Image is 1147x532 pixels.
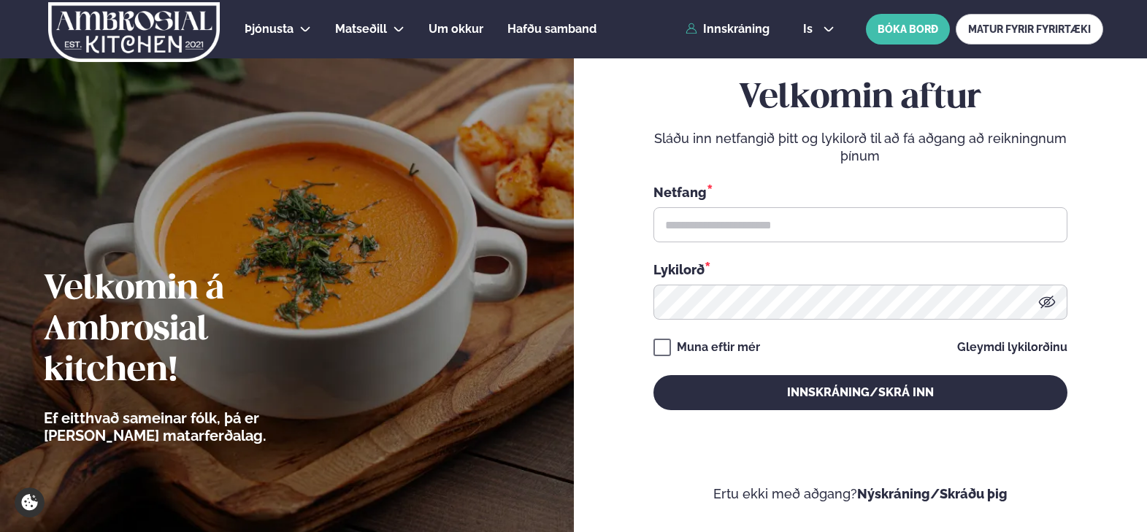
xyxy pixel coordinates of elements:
a: Nýskráning/Skráðu þig [857,486,1008,501]
span: Þjónusta [245,22,294,36]
button: BÓKA BORÐ [866,14,950,45]
a: Þjónusta [245,20,294,38]
a: Hafðu samband [507,20,596,38]
a: Matseðill [335,20,387,38]
a: Gleymdi lykilorðinu [957,342,1067,353]
div: Lykilorð [653,260,1067,279]
h2: Velkomin á Ambrosial kitchen! [44,269,347,392]
h2: Velkomin aftur [653,78,1067,119]
img: logo [47,2,221,62]
span: Um okkur [429,22,483,36]
div: Netfang [653,182,1067,201]
span: Hafðu samband [507,22,596,36]
p: Ef eitthvað sameinar fólk, þá er [PERSON_NAME] matarferðalag. [44,409,347,444]
a: Cookie settings [15,487,45,517]
a: MATUR FYRIR FYRIRTÆKI [956,14,1103,45]
span: is [803,23,817,35]
button: is [791,23,846,35]
p: Ertu ekki með aðgang? [618,485,1104,503]
span: Matseðill [335,22,387,36]
a: Innskráning [686,23,770,36]
a: Um okkur [429,20,483,38]
button: Innskráning/Skrá inn [653,375,1067,410]
p: Sláðu inn netfangið þitt og lykilorð til að fá aðgang að reikningnum þínum [653,130,1067,165]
